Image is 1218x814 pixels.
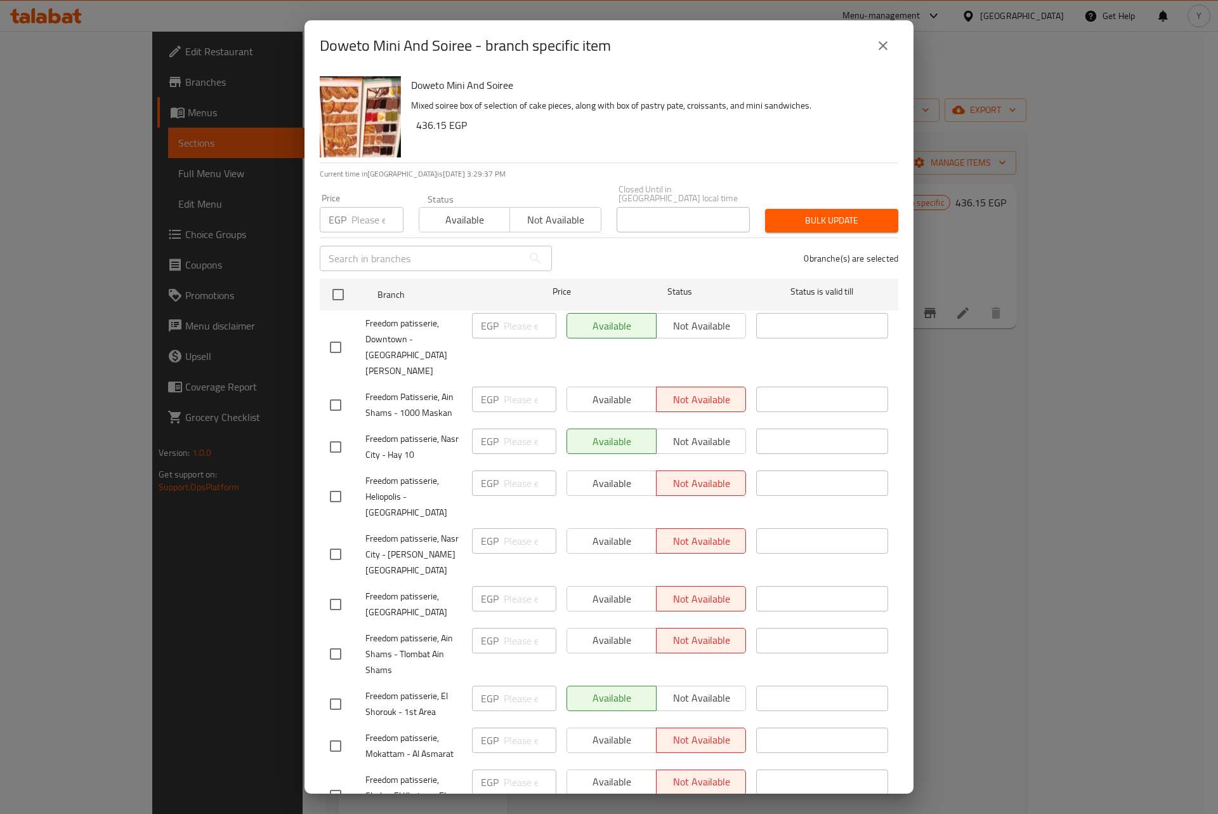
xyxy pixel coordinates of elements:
[804,252,898,265] p: 0 branche(s) are selected
[320,168,898,180] p: Current time in [GEOGRAPHIC_DATA] is [DATE] 3:29:37 PM
[765,209,898,232] button: Bulk update
[351,207,403,232] input: Please enter price
[504,528,556,554] input: Please enter price
[481,633,499,648] p: EGP
[424,211,505,229] span: Available
[365,730,462,762] span: Freedom patisserie, Mokattam - Al Asmarat
[614,284,746,300] span: Status
[365,631,462,678] span: Freedom patisserie, Ain Shams - Tlombat Ain Shams
[504,628,556,653] input: Please enter price
[365,316,462,379] span: Freedom patisserie, Downtown - [GEOGRAPHIC_DATA][PERSON_NAME]
[365,389,462,421] span: Freedom Patisserie, Ain Shams - 1000 Maskan
[329,212,346,227] p: EGP
[504,313,556,338] input: Please enter price
[411,76,888,94] h6: Doweto Mini And Soiree
[481,691,499,706] p: EGP
[481,533,499,549] p: EGP
[481,476,499,491] p: EGP
[504,387,556,412] input: Please enter price
[504,470,556,496] input: Please enter price
[756,284,888,300] span: Status is valid till
[320,246,523,271] input: Search in branches
[411,98,888,114] p: Mixed soiree box of selection of cake pieces, along with box of pastry pate, croissants, and mini...
[481,434,499,449] p: EGP
[365,589,462,620] span: Freedom patisserie, [GEOGRAPHIC_DATA]
[365,688,462,720] span: Freedom patisserie, El Shorouk - 1st Area
[419,207,510,232] button: Available
[868,30,898,61] button: close
[775,213,888,229] span: Bulk update
[504,686,556,711] input: Please enter price
[504,429,556,454] input: Please enter price
[481,392,499,407] p: EGP
[365,531,462,578] span: Freedom patisserie, Nasr City - [PERSON_NAME][GEOGRAPHIC_DATA]
[504,586,556,611] input: Please enter price
[377,287,509,303] span: Branch
[509,207,601,232] button: Not available
[416,116,888,134] h6: 436.15 EGP
[481,733,499,748] p: EGP
[481,775,499,790] p: EGP
[365,473,462,521] span: Freedom patisserie, Heliopolis - [GEOGRAPHIC_DATA]
[481,318,499,333] p: EGP
[504,728,556,753] input: Please enter price
[320,76,401,157] img: Doweto Mini And Soiree
[520,284,604,300] span: Price
[481,591,499,606] p: EGP
[504,770,556,795] input: Please enter price
[515,211,596,229] span: Not available
[320,36,611,56] h2: Doweto Mini And Soiree - branch specific item
[365,431,462,463] span: Freedom patisserie, Nasr City - Hay 10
